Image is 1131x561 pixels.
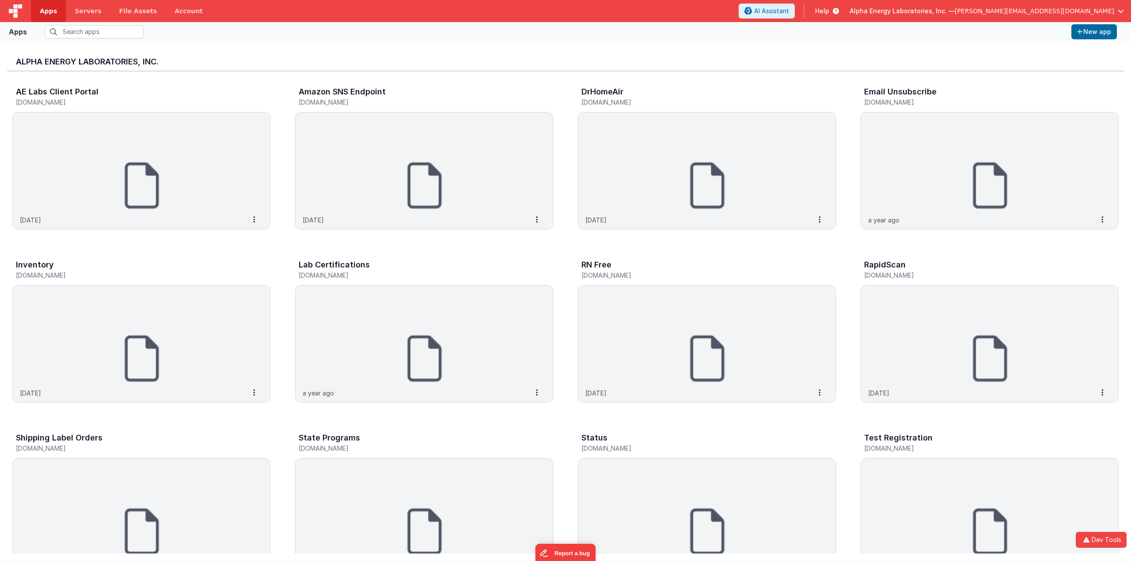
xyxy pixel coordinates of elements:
p: [DATE] [303,215,324,225]
button: Alpha Energy Laboratories, Inc. — [PERSON_NAME][EMAIL_ADDRESS][DOMAIN_NAME] [850,7,1124,15]
h3: Amazon SNS Endpoint [299,87,386,96]
h3: Status [581,433,607,442]
p: a year ago [868,215,899,225]
button: New app [1071,24,1117,39]
button: AI Assistant [739,4,795,19]
span: File Assets [119,7,157,15]
h3: Test Registration [864,433,933,442]
h3: AE Labs Client Portal [16,87,99,96]
h3: Inventory [16,260,54,269]
button: Dev Tools [1076,532,1127,548]
h3: Lab Certifications [299,260,370,269]
p: [DATE] [868,388,889,398]
h3: RapidScan [864,260,906,269]
p: [DATE] [585,388,607,398]
h5: [DOMAIN_NAME] [299,445,531,452]
input: Search apps [45,25,144,38]
h5: [DOMAIN_NAME] [16,445,248,452]
span: Help [815,7,829,15]
span: [PERSON_NAME][EMAIL_ADDRESS][DOMAIN_NAME] [955,7,1114,15]
h5: [DOMAIN_NAME] [864,272,1097,279]
h5: [DOMAIN_NAME] [299,272,531,279]
h5: [DOMAIN_NAME] [864,445,1097,452]
h3: DrHomeAir [581,87,623,96]
h3: Alpha Energy Laboratories, Inc. [16,57,1115,66]
h5: [DOMAIN_NAME] [299,99,531,105]
span: Servers [75,7,101,15]
h3: RN Free [581,260,611,269]
h5: [DOMAIN_NAME] [16,272,248,279]
span: AI Assistant [754,7,789,15]
h5: [DOMAIN_NAME] [581,272,814,279]
h3: Email Unsubscribe [864,87,937,96]
span: Apps [40,7,57,15]
span: Alpha Energy Laboratories, Inc. — [850,7,955,15]
h3: State Programs [299,433,360,442]
h3: Shipping Label Orders [16,433,102,442]
h5: [DOMAIN_NAME] [581,445,814,452]
h5: [DOMAIN_NAME] [864,99,1097,105]
p: [DATE] [20,215,41,225]
div: Apps [9,26,27,37]
p: [DATE] [585,215,607,225]
p: [DATE] [20,388,41,398]
p: a year ago [303,388,334,398]
h5: [DOMAIN_NAME] [581,99,814,105]
h5: [DOMAIN_NAME] [16,99,248,105]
